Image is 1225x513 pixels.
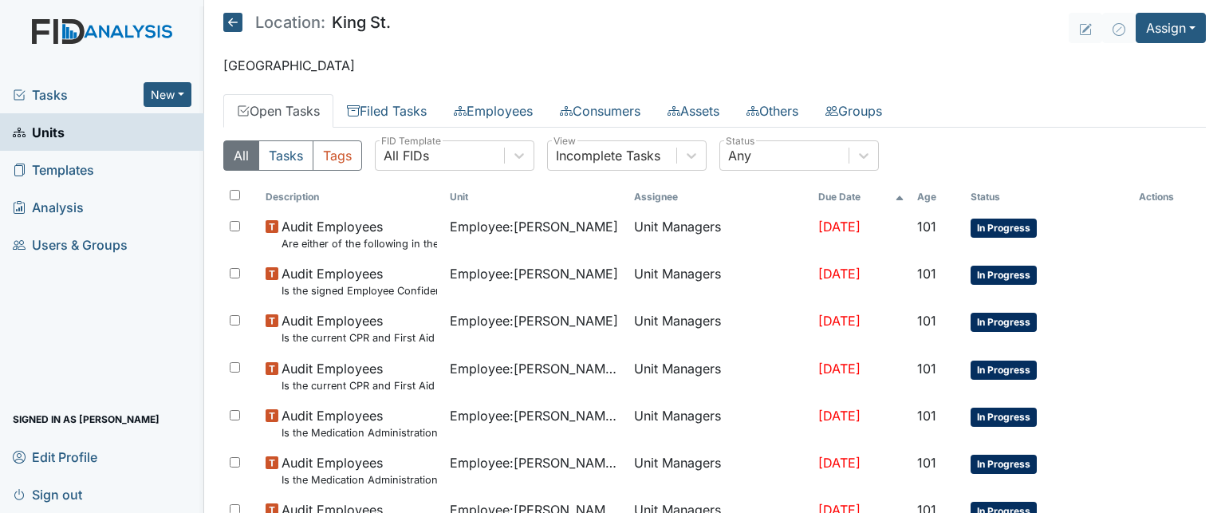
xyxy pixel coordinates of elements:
span: In Progress [971,266,1037,285]
span: In Progress [971,219,1037,238]
span: 101 [917,408,936,424]
span: [DATE] [818,455,861,471]
span: 101 [917,313,936,329]
span: Units [13,120,65,144]
h5: King St. [223,13,391,32]
a: Filed Tasks [333,94,440,128]
span: 101 [917,219,936,235]
span: Sign out [13,482,82,507]
span: Audit Employees Is the current CPR and First Aid Training Certificate found in the file(2 years)? [282,311,437,345]
span: In Progress [971,361,1037,380]
span: 101 [917,361,936,377]
span: [DATE] [818,361,861,377]
small: Are either of the following in the file? "Consumer Report Release Forms" and the "MVR Disclosure ... [282,236,437,251]
span: Audit Employees Is the signed Employee Confidentiality Agreement in the file (HIPPA)? [282,264,437,298]
a: Consumers [546,94,654,128]
span: Audit Employees Are either of the following in the file? "Consumer Report Release Forms" and the ... [282,217,437,251]
span: In Progress [971,455,1037,474]
span: [DATE] [818,408,861,424]
small: Is the current CPR and First Aid Training Certificate found in the file(2 years)? [282,330,437,345]
th: Toggle SortBy [812,183,912,211]
span: Users & Groups [13,232,128,257]
span: Audit Employees Is the current CPR and First Aid Training Certificate found in the file(2 years)? [282,359,437,393]
small: Is the Medication Administration certificate found in the file? [282,425,437,440]
div: Type filter [223,140,362,171]
span: Employee : [PERSON_NAME], Uniququa [450,406,621,425]
span: Edit Profile [13,444,97,469]
span: 101 [917,266,936,282]
p: [GEOGRAPHIC_DATA] [223,56,1206,75]
div: All FIDs [384,146,429,165]
span: Analysis [13,195,84,219]
span: Audit Employees Is the Medication Administration certificate found in the file? [282,406,437,440]
td: Unit Managers [628,400,812,447]
td: Unit Managers [628,211,812,258]
span: [DATE] [818,313,861,329]
a: Open Tasks [223,94,333,128]
span: Employee : [PERSON_NAME] [450,311,618,330]
span: [DATE] [818,219,861,235]
button: Tasks [258,140,313,171]
th: Assignee [628,183,812,211]
td: Unit Managers [628,447,812,494]
span: Templates [13,157,94,182]
span: Employee : [PERSON_NAME] [450,264,618,283]
th: Actions [1132,183,1206,211]
th: Toggle SortBy [911,183,963,211]
button: All [223,140,259,171]
td: Unit Managers [628,353,812,400]
div: Incomplete Tasks [556,146,660,165]
button: New [144,82,191,107]
input: Toggle All Rows Selected [230,190,240,200]
td: Unit Managers [628,258,812,305]
a: Tasks [13,85,144,105]
span: 101 [917,455,936,471]
small: Is the Medication Administration Test and 2 observation checklist (hire after 10/07) found in the... [282,472,437,487]
span: Employee : [PERSON_NAME], Uniququa [450,453,621,472]
span: [DATE] [818,266,861,282]
th: Toggle SortBy [259,183,443,211]
span: Audit Employees Is the Medication Administration Test and 2 observation checklist (hire after 10/... [282,453,437,487]
span: Location: [255,14,325,30]
button: Assign [1136,13,1206,43]
button: Tags [313,140,362,171]
span: In Progress [971,313,1037,332]
td: Unit Managers [628,305,812,352]
small: Is the signed Employee Confidentiality Agreement in the file (HIPPA)? [282,283,437,298]
a: Others [733,94,812,128]
small: Is the current CPR and First Aid Training Certificate found in the file(2 years)? [282,378,437,393]
a: Employees [440,94,546,128]
div: Any [728,146,751,165]
span: Signed in as [PERSON_NAME] [13,407,160,432]
a: Assets [654,94,733,128]
th: Toggle SortBy [964,183,1132,211]
span: Employee : [PERSON_NAME] [450,217,618,236]
a: Groups [812,94,896,128]
th: Toggle SortBy [443,183,628,211]
span: In Progress [971,408,1037,427]
span: Employee : [PERSON_NAME], Uniququa [450,359,621,378]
